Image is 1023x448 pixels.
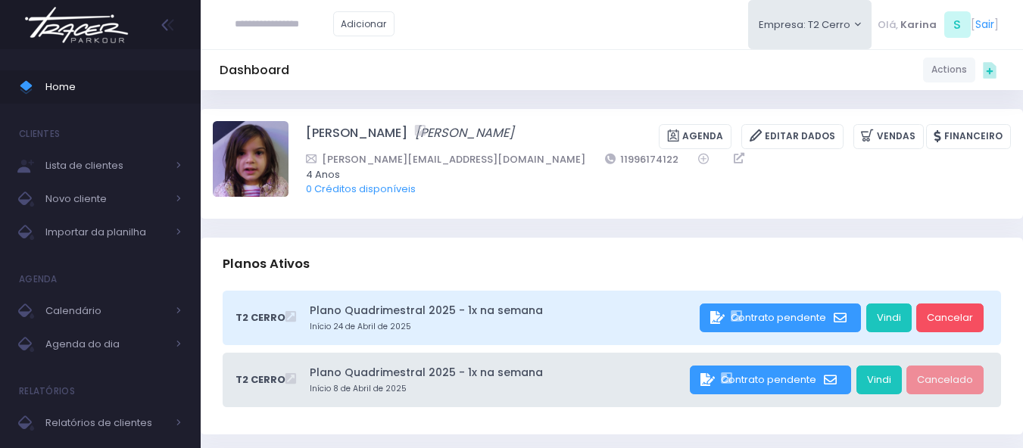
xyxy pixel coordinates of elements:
a: Plano Quadrimestral 2025 - 1x na semana [310,303,695,319]
a: [PERSON_NAME][EMAIL_ADDRESS][DOMAIN_NAME] [306,151,585,167]
a: Cancelar [916,303,984,332]
a: Agenda [659,124,731,149]
a: Editar Dados [741,124,844,149]
a: Sair [975,17,994,33]
small: Início 8 de Abril de 2025 [310,383,685,395]
div: [ ] [872,8,1004,42]
span: S [944,11,971,38]
a: Vindi [856,366,902,394]
h4: Clientes [19,119,60,149]
a: Financeiro [926,124,1011,149]
i: [PERSON_NAME] [415,124,514,142]
span: Novo cliente [45,189,167,209]
a: 11996174122 [605,151,679,167]
span: T2 Cerro [235,372,285,387]
span: Agenda do dia [45,334,167,354]
a: [PERSON_NAME] [415,124,514,149]
a: [PERSON_NAME] [306,124,407,149]
span: T2 Cerro [235,310,285,325]
span: Contrato pendente [731,310,826,325]
span: Olá, [878,17,898,33]
span: Importar da planilha [45,222,167,242]
a: Adicionar [333,11,395,36]
span: 4 Anos [306,167,991,182]
span: Contrato pendente [721,372,816,387]
span: Home [45,77,182,97]
span: Calendário [45,301,167,321]
small: Início 24 de Abril de 2025 [310,321,695,333]
span: Relatórios de clientes [45,413,167,433]
a: Vindi [866,303,912,332]
img: Teresa Navarro Cortez [213,121,288,197]
h4: Relatórios [19,376,75,406]
span: Karina [900,17,937,33]
h4: Agenda [19,264,58,294]
h5: Dashboard [220,63,289,78]
a: Plano Quadrimestral 2025 - 1x na semana [310,365,685,381]
h3: Planos Ativos [223,242,310,285]
a: 0 Créditos disponíveis [306,182,416,196]
a: Vendas [853,124,924,149]
a: Actions [923,58,975,82]
span: Lista de clientes [45,156,167,176]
